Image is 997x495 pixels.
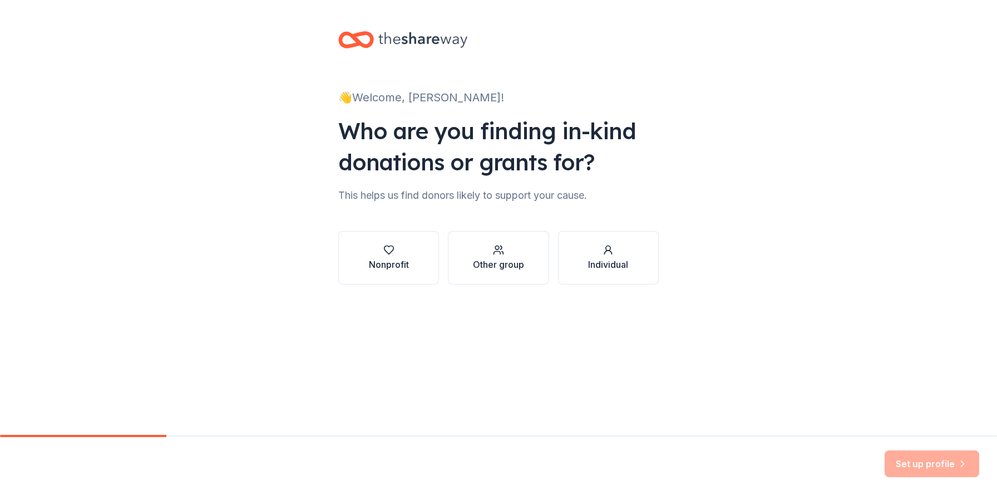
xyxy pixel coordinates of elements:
[338,89,659,106] div: 👋 Welcome, [PERSON_NAME]!
[338,187,659,204] div: This helps us find donors likely to support your cause.
[369,258,409,271] div: Nonprofit
[338,231,439,285] button: Nonprofit
[448,231,549,285] button: Other group
[473,258,524,271] div: Other group
[588,258,628,271] div: Individual
[338,115,659,178] div: Who are you finding in-kind donations or grants for?
[558,231,659,285] button: Individual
